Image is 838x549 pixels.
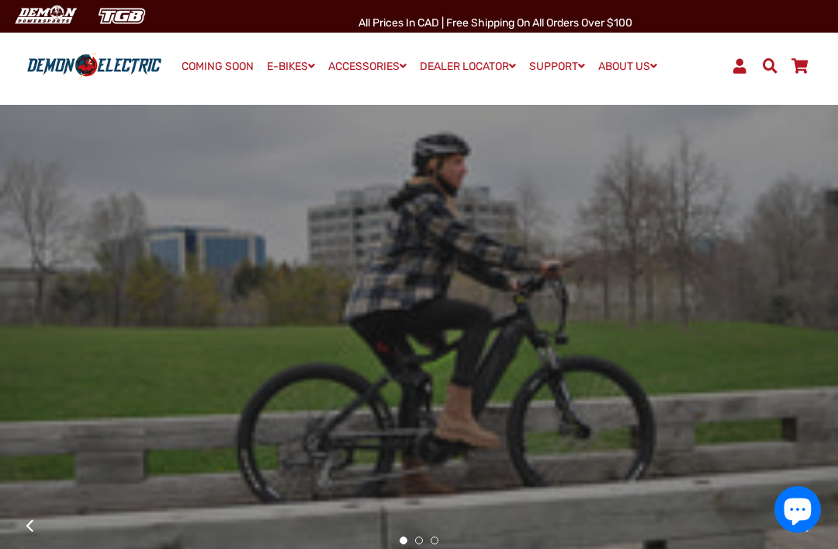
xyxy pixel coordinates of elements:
a: COMING SOON [176,56,259,78]
img: Demon Electric [8,3,82,29]
a: ABOUT US [593,55,663,78]
button: 2 of 3 [415,537,423,544]
button: 1 of 3 [400,537,407,544]
a: DEALER LOCATOR [414,55,521,78]
img: TGB Canada [90,3,154,29]
button: 3 of 3 [431,537,438,544]
span: All Prices in CAD | Free shipping on all orders over $100 [358,16,632,30]
a: SUPPORT [524,55,590,78]
a: ACCESSORIES [323,55,412,78]
inbox-online-store-chat: Shopify online store chat [770,486,826,537]
img: Demon Electric logo [23,52,165,80]
a: E-BIKES [261,55,320,78]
